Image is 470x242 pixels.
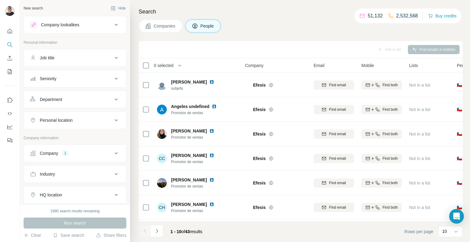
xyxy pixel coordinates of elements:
img: Logo of Efesis [245,158,250,159]
img: LinkedIn logo [209,153,214,158]
img: Logo of Efesis [245,133,250,135]
button: Find email [314,154,354,163]
span: [PERSON_NAME] [171,128,207,134]
span: Efesis [253,106,266,113]
button: Search [5,39,15,50]
span: [PERSON_NAME] [171,80,207,84]
span: Find email [329,131,346,137]
button: Find email [314,203,354,212]
img: Avatar [5,6,15,16]
button: Enrich CSV [5,53,15,64]
span: Not in a list [409,205,430,210]
div: CC [157,154,167,163]
span: Email [314,62,324,69]
div: New search [24,6,43,11]
button: Find email [314,105,354,114]
span: Efesis [253,204,266,210]
span: subjefa [171,86,222,91]
span: Find both [382,205,398,210]
span: Promotor de ventas [171,184,222,189]
span: Company [245,62,263,69]
span: 🇨🇱 [457,180,462,186]
span: Promotor de ventas [171,135,222,140]
button: Find both [361,105,402,114]
div: Job title [40,55,54,61]
span: [PERSON_NAME] [171,177,207,182]
span: Promotor de ventas [171,110,224,116]
button: Company1 [24,146,126,161]
span: 🇨🇱 [457,155,462,162]
span: 0 selected [154,62,173,69]
button: Buy credits [428,12,457,20]
span: Find both [382,156,398,161]
span: Angeles undefined [171,103,209,110]
span: Find both [382,180,398,186]
span: People [200,23,214,29]
span: 1 - 10 [170,229,181,234]
button: Industry [24,167,126,181]
button: Department [24,92,126,107]
span: Mobile [361,62,374,69]
span: Rows per page [405,229,433,235]
p: 51,132 [368,12,383,20]
span: results [170,229,202,234]
img: Logo of Efesis [245,182,250,184]
div: HQ location [40,192,62,198]
span: 🇨🇱 [457,131,462,137]
span: 43 [185,229,190,234]
p: 10 [442,228,447,234]
span: Find email [329,107,346,112]
span: 🇨🇱 [457,204,462,210]
span: Find email [329,180,346,186]
img: Avatar [157,105,167,114]
button: Navigate to next page [151,225,163,237]
span: Efesis [253,155,266,162]
button: Clear [24,232,41,238]
img: LinkedIn logo [209,128,214,133]
span: Not in a list [409,107,430,112]
div: Company lookalikes [41,22,79,28]
span: Efesis [253,82,266,88]
span: Find email [329,205,346,210]
p: 2,532,568 [396,12,418,20]
span: Not in a list [409,132,430,136]
span: Find email [329,156,346,161]
button: Hide [106,4,130,13]
button: Find both [361,178,402,188]
div: Seniority [40,76,56,82]
button: Dashboard [5,121,15,132]
img: LinkedIn logo [212,104,217,109]
div: Industry [40,171,55,177]
img: Avatar [157,80,167,90]
span: [PERSON_NAME] [171,152,207,158]
span: Promotor de ventas [171,208,222,214]
button: HQ location [24,188,126,202]
div: CH [157,203,167,212]
img: Logo of Efesis [245,109,250,110]
span: of [181,229,185,234]
button: Feedback [5,135,15,146]
div: Department [40,96,62,102]
span: Companies [154,23,176,29]
button: Seniority [24,71,126,86]
button: My lists [5,66,15,77]
span: Promotor de ventas [171,159,222,165]
img: Logo of Efesis [245,207,250,208]
button: Job title [24,50,126,65]
button: Quick start [5,26,15,37]
img: Logo of Efesis [245,84,250,86]
button: Find email [314,129,354,139]
button: Company lookalikes [24,17,126,32]
span: Find email [329,82,346,88]
button: Find both [361,154,402,163]
p: Company information [24,135,126,141]
div: Open Intercom Messenger [449,209,464,224]
span: 🇨🇱 [457,82,462,88]
h4: Search [139,7,463,16]
span: Not in a list [409,181,430,185]
div: Company [40,150,58,156]
button: Use Surfe on LinkedIn [5,95,15,106]
div: 1 [62,151,69,156]
span: [PERSON_NAME] [171,201,207,207]
button: Save search [53,232,84,238]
